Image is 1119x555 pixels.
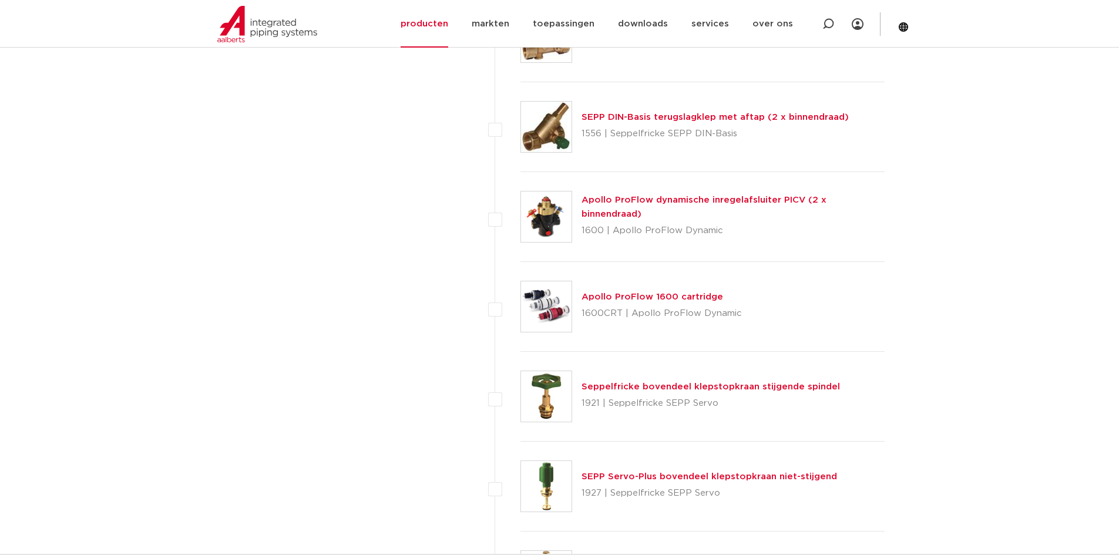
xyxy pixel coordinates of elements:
[582,221,885,240] p: 1600 | Apollo ProFlow Dynamic
[582,113,849,122] a: SEPP DIN-Basis terugslagklep met aftap (2 x binnendraad)
[582,394,840,413] p: 1921 | Seppelfricke SEPP Servo
[521,102,572,152] img: Thumbnail for SEPP DIN-Basis terugslagklep met aftap (2 x binnendraad)
[582,292,723,301] a: Apollo ProFlow 1600 cartridge
[521,281,572,332] img: Thumbnail for Apollo ProFlow 1600 cartridge
[521,191,572,242] img: Thumbnail for Apollo ProFlow dynamische inregelafsluiter PICV (2 x binnendraad)
[582,472,837,481] a: SEPP Servo-Plus bovendeel klepstopkraan niet-stijgend
[582,382,840,391] a: Seppelfricke bovendeel klepstopkraan stijgende spindel
[521,371,572,422] img: Thumbnail for Seppelfricke bovendeel klepstopkraan stijgende spindel
[582,484,837,503] p: 1927 | Seppelfricke SEPP Servo
[582,125,849,143] p: 1556 | Seppelfricke SEPP DIN-Basis
[582,196,826,218] a: Apollo ProFlow dynamische inregelafsluiter PICV (2 x binnendraad)
[521,461,572,512] img: Thumbnail for SEPP Servo-Plus bovendeel klepstopkraan niet-stijgend
[582,304,742,323] p: 1600CRT | Apollo ProFlow Dynamic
